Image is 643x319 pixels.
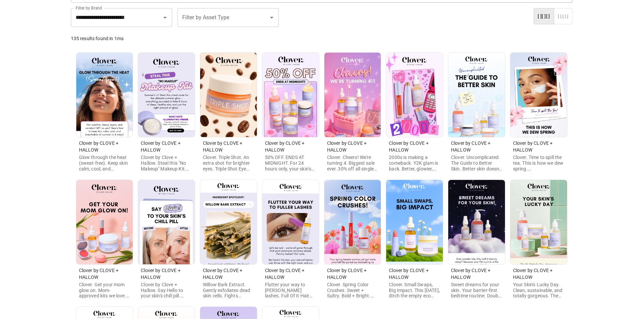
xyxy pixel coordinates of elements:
[76,5,102,11] label: Filter by Brand
[138,180,195,264] img: Image
[327,140,367,153] span: Clover by CLOVE + HALLOW
[71,36,124,41] span: 135 results found in 1ms
[76,180,133,264] img: Image
[327,155,377,211] span: Clover. Cheers! We're turning 4. Biggest sale ever. 30% off all single products. 35% off all skin...
[534,8,554,25] button: card layout
[513,155,563,251] span: Clover. Time to spill the tea. This is how we dew spring. [MEDICAL_DATA]. Pulls water into your s...
[79,155,130,211] span: Glow through the heat (sweat-free). Keep skin calm, cool, and breathable. Makeup Melt Cleanser. H...
[265,268,305,280] span: Clover by CLOVE + HALLOW
[386,53,443,137] img: Image
[141,140,181,153] span: Clover by CLOVE + HALLOW
[160,13,170,22] button: Open
[267,13,276,22] button: Open
[265,140,305,153] span: Clover by CLOVE + HALLOW
[451,268,491,280] span: Clover by CLOVE + HALLOW
[262,180,319,264] img: Image
[79,268,119,280] span: Clover by CLOVE + HALLOW
[451,155,502,222] span: Clover. Uncomplicated. The Guide to Better Skin. Better skin doesn't mean more steps. Minimal but...
[200,180,257,264] img: Image
[76,53,133,137] img: Image
[203,155,254,239] span: Clover. Triple Shot. An extra shot for brighter eyes. Triple Shot Eye Treatment. Coffea Arabica S...
[554,8,572,25] button: masonry layout
[389,140,429,153] span: Clover by CLOVE + HALLOW
[448,180,505,264] img: Image
[141,155,191,211] span: Clover by Clove + Hallow. Steal this "No Makeup" Makeup Kit. Base Paste Illuminating Primer. Skin...
[265,155,314,245] span: 50% OFF. ENDS AT MIDNIGHT. For 24 hours only, your skin’s favorite bundles are now 50% OFF. SHOP ...
[79,140,119,153] span: Clover by CLOVE + HALLOW
[327,282,374,316] span: Clover. Spring Color Crushes. Sweet + Sultry. Bold + Bright. Soft + Sweet. Clean. Sustainable. Cr...
[389,268,429,280] span: Clover by CLOVE + HALLOW
[451,140,491,153] span: Clover by CLOVE + HALLOW
[513,140,553,153] span: Clover by CLOVE + HALLOW
[513,268,553,280] span: Clover by CLOVE + HALLOW
[510,180,567,264] img: Image
[141,268,181,280] span: Clover by CLOVE + HALLOW
[327,268,367,280] span: Clover by CLOVE + HALLOW
[200,53,257,137] img: Image
[510,53,567,137] img: Image
[386,180,443,264] img: Image
[203,140,243,153] span: Clover by CLOVE + HALLOW
[324,180,381,264] img: Image
[448,53,505,137] img: Image
[203,268,243,280] span: Clover by CLOVE + HALLOW
[138,53,195,137] img: Image
[534,8,572,25] div: layout toggle
[262,53,319,137] img: Image
[389,155,439,262] span: 2000s is making a comeback. Y2K glam is back. Better, glowier, and still so fun. These skin-lovin...
[324,53,381,137] img: Image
